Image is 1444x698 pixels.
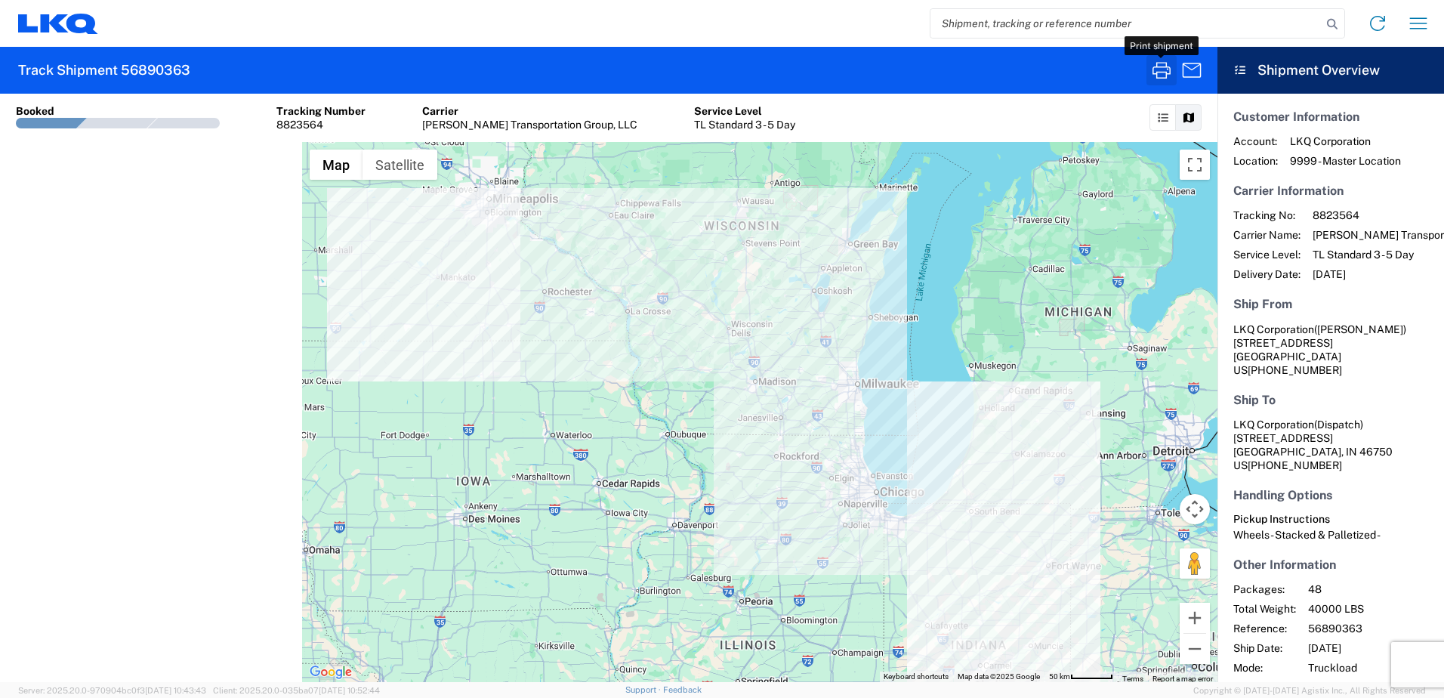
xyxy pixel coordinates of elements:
h6: Pickup Instructions [1233,513,1428,526]
span: Service Level: [1233,248,1301,261]
span: Map data ©2025 Google [958,672,1040,681]
span: Truckload [1308,661,1437,675]
span: Client: 2025.20.0-035ba07 [213,686,380,695]
h5: Carrier Information [1233,184,1428,198]
button: Zoom out [1180,634,1210,664]
span: Ship Date: [1233,641,1296,655]
span: Packages: [1233,582,1296,596]
span: Creator: [1233,681,1296,694]
span: Total Weight: [1233,602,1296,616]
a: Feedback [663,685,702,694]
span: [PHONE_NUMBER] [1248,364,1342,376]
span: ([PERSON_NAME]) [1314,323,1406,335]
span: (Dispatch) [1314,418,1363,431]
span: LKQ Corporation [STREET_ADDRESS] [1233,418,1363,444]
h5: Handling Options [1233,488,1428,502]
span: Tracking No: [1233,208,1301,222]
span: 9999 - Master Location [1290,154,1401,168]
span: Carrier Name: [1233,228,1301,242]
span: [DATE] 10:52:44 [319,686,380,695]
button: Keyboard shortcuts [884,672,949,682]
span: Agistix Truckload Services [1308,681,1437,694]
header: Shipment Overview [1217,47,1444,94]
button: Show street map [310,150,363,180]
span: Location: [1233,154,1278,168]
span: [DATE] [1308,641,1437,655]
a: Terms [1122,675,1143,683]
div: Tracking Number [276,104,366,118]
button: Toggle fullscreen view [1180,150,1210,180]
div: Service Level [694,104,795,118]
span: Mode: [1233,661,1296,675]
a: Open this area in Google Maps (opens a new window) [306,662,356,682]
span: Delivery Date: [1233,267,1301,281]
input: Shipment, tracking or reference number [930,9,1322,38]
button: Map Scale: 50 km per 53 pixels [1044,672,1118,682]
div: Wheels - Stacked & Palletized - [1233,528,1428,542]
button: Map camera controls [1180,494,1210,524]
div: 8823564 [276,118,366,131]
div: [PERSON_NAME] Transportation Group, LLC [422,118,637,131]
button: Drag Pegman onto the map to open Street View [1180,548,1210,579]
div: Carrier [422,104,637,118]
span: Reference: [1233,622,1296,635]
span: Account: [1233,134,1278,148]
h5: Other Information [1233,557,1428,572]
span: LKQ Corporation [1233,323,1314,335]
h5: Ship From [1233,297,1428,311]
button: Zoom in [1180,603,1210,633]
div: Booked [16,104,54,118]
address: [GEOGRAPHIC_DATA] US [1233,323,1428,377]
button: Show satellite imagery [363,150,437,180]
span: [DATE] 10:43:43 [145,686,206,695]
img: Google [306,662,356,682]
span: Server: 2025.20.0-970904bc0f3 [18,686,206,695]
span: [PHONE_NUMBER] [1248,459,1342,471]
span: 56890363 [1308,622,1437,635]
a: Support [625,685,663,694]
span: [STREET_ADDRESS] [1233,337,1333,349]
span: Copyright © [DATE]-[DATE] Agistix Inc., All Rights Reserved [1193,684,1426,697]
h5: Ship To [1233,393,1428,407]
span: 50 km [1049,672,1070,681]
span: LKQ Corporation [1290,134,1401,148]
h2: Track Shipment 56890363 [18,61,190,79]
span: 40000 LBS [1308,602,1437,616]
span: 48 [1308,582,1437,596]
a: Report a map error [1152,675,1213,683]
div: TL Standard 3 - 5 Day [694,118,795,131]
address: [GEOGRAPHIC_DATA], IN 46750 US [1233,418,1428,472]
h5: Customer Information [1233,110,1428,124]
